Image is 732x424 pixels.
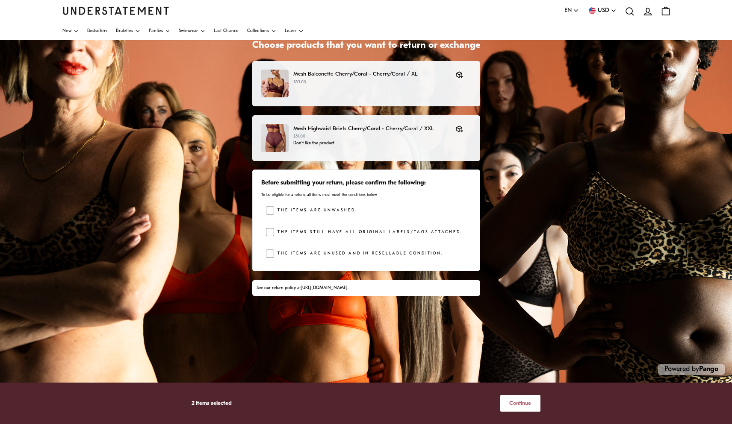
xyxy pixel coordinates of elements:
[87,22,107,40] a: Bestsellers
[116,22,140,40] a: Bralettes
[247,22,276,40] a: Collections
[261,179,470,187] h3: Before submitting your return, please confirm the following:
[598,6,609,15] span: USD
[179,22,205,40] a: Swimwear
[285,29,296,33] span: Learn
[62,29,71,33] span: New
[293,133,447,140] p: $51.00
[587,6,617,15] button: USD
[261,70,289,97] img: 433_4f9d3009-d2c6-443e-9e0b-5ece346d0a2f.jpg
[252,40,480,52] h1: Choose products that you want to return or exchange
[658,364,725,375] p: Powered by
[293,79,447,86] p: $83.00
[149,29,163,33] span: Panties
[149,22,170,40] a: Panties
[274,228,462,237] label: The items still have all original labels/tags attached.
[293,140,447,147] p: Don't like the product
[261,192,470,198] p: To be eligible for a return, all items must meet the conditions below.
[564,6,579,15] button: EN
[274,206,357,215] label: The items are unwashed.
[293,70,447,79] p: Mesh Balconette Cherry/Coral - Cherry/Coral / XL
[699,366,718,373] a: Pango
[116,29,133,33] span: Bralettes
[247,29,269,33] span: Collections
[293,124,447,133] p: Mesh Highwaist Briefs Cherry/Coral - Cherry/Coral / XXL
[62,22,79,40] a: New
[274,249,443,258] label: The items are unused and in resellable condition.
[261,124,289,152] img: 266_1a1bb131-43a0-419a-af79-81e3a26be685.jpg
[87,29,107,33] span: Bestsellers
[285,22,304,40] a: Learn
[179,29,198,33] span: Swimwear
[301,286,348,290] a: [URL][DOMAIN_NAME]
[62,7,169,15] a: Understatement Homepage
[564,6,572,15] span: EN
[257,285,475,292] div: See our return policy at .
[214,29,238,33] span: Last Chance
[214,22,238,40] a: Last Chance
